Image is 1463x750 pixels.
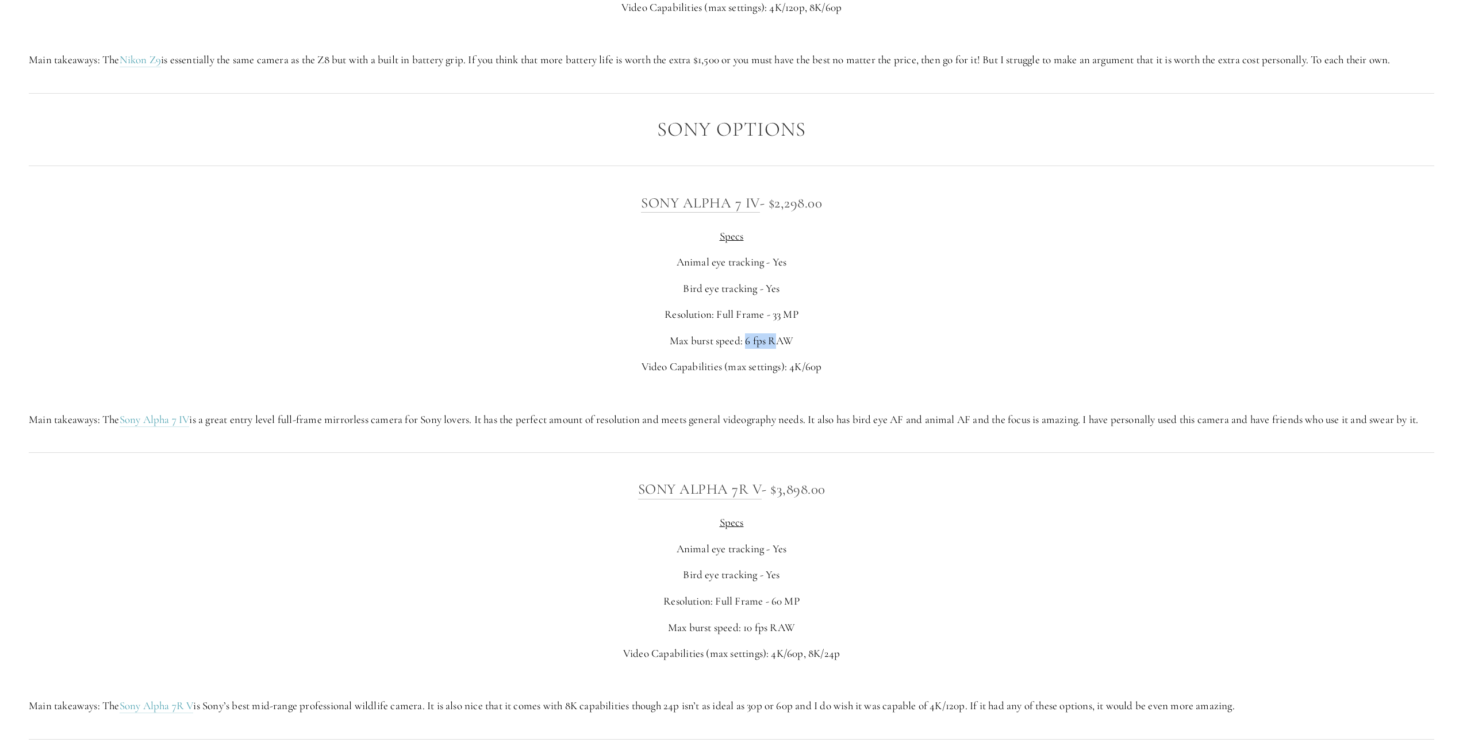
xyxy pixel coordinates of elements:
[29,646,1434,661] p: Video Capabilities (max settings): 4K/60p, 8K/24p
[120,53,162,67] a: Nikon Z9
[29,698,1434,714] p: Main takeaways: The is Sony’s best mid-range professional wildlife camera. It is also nice that i...
[29,359,1434,375] p: Video Capabilities (max settings): 4K/60p
[29,594,1434,609] p: Resolution: Full Frame - 60 MP
[29,333,1434,349] p: Max burst speed: 6 fps RAW
[720,229,744,243] span: Specs
[29,567,1434,583] p: Bird eye tracking - Yes
[29,412,1434,428] p: Main takeaways: The is a great entry level full-frame mirrorless camera for Sony lovers. It has t...
[29,478,1434,501] h3: - $3,898.00
[120,413,190,427] a: Sony Alpha 7 IV
[29,541,1434,557] p: Animal eye tracking - Yes
[29,118,1434,141] h2: Sony Options
[638,480,762,499] a: Sony Alpha 7R V
[641,194,760,213] a: Sony Alpha 7 IV
[29,255,1434,270] p: Animal eye tracking - Yes
[29,191,1434,214] h3: - $2,298.00
[29,281,1434,297] p: Bird eye tracking - Yes
[720,516,744,529] span: Specs
[29,307,1434,322] p: Resolution: Full Frame - 33 MP
[29,52,1434,68] p: Main takeaways: The is essentially the same camera as the Z8 but with a built in battery grip. If...
[120,699,194,713] a: Sony Alpha 7R V
[29,620,1434,636] p: Max burst speed: 10 fps RAW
